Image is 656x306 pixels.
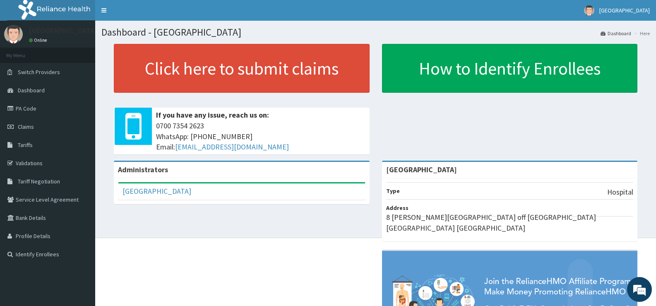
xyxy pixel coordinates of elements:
span: Claims [18,123,34,130]
li: Here [632,30,650,37]
a: [GEOGRAPHIC_DATA] [123,186,191,196]
b: If you have any issue, reach us on: [156,110,269,120]
span: Tariff Negotiation [18,178,60,185]
span: 0700 7354 2623 WhatsApp: [PHONE_NUMBER] Email: [156,120,365,152]
b: Administrators [118,165,168,174]
p: [GEOGRAPHIC_DATA] [29,27,97,34]
a: Online [29,37,49,43]
b: Address [386,204,408,212]
a: Dashboard [601,30,631,37]
a: [EMAIL_ADDRESS][DOMAIN_NAME] [175,142,289,152]
b: Type [386,187,400,195]
a: Click here to submit claims [114,44,370,93]
p: Hospital [607,187,633,198]
strong: [GEOGRAPHIC_DATA] [386,165,457,174]
img: User Image [4,25,23,43]
span: Dashboard [18,87,45,94]
span: Switch Providers [18,68,60,76]
p: 8 [PERSON_NAME][GEOGRAPHIC_DATA] off [GEOGRAPHIC_DATA] [GEOGRAPHIC_DATA] [GEOGRAPHIC_DATA] [386,212,634,233]
img: User Image [584,5,594,16]
a: How to Identify Enrollees [382,44,638,93]
span: [GEOGRAPHIC_DATA] [599,7,650,14]
span: Tariffs [18,141,33,149]
h1: Dashboard - [GEOGRAPHIC_DATA] [101,27,650,38]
